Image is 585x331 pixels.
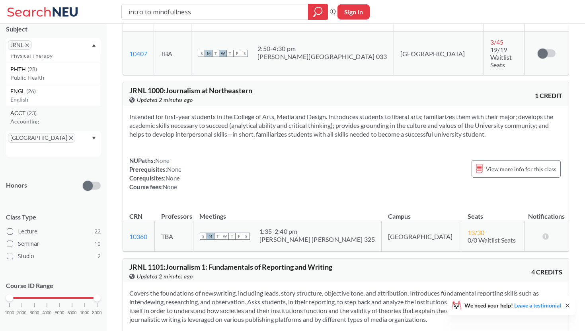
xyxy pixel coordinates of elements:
span: View more info for this class [486,164,556,174]
span: 5000 [55,311,64,315]
th: Campus [382,204,461,221]
div: [PERSON_NAME][GEOGRAPHIC_DATA] 033 [257,53,387,61]
label: Seminar [7,239,101,249]
span: None [163,183,177,190]
span: F [234,50,241,57]
span: 13 / 30 [468,229,484,236]
svg: Dropdown arrow [92,137,96,140]
span: 22 [94,227,101,236]
div: CRN [129,212,142,221]
a: Leave a testimonial [514,302,561,309]
span: JRNL 1000 : Journalism at Northeastern [129,86,252,95]
p: English [10,96,100,104]
p: Public Health [10,74,100,82]
th: Meetings [193,204,382,221]
span: 7000 [80,311,90,315]
span: ( 23 ) [27,110,37,116]
span: Updated 2 minutes ago [137,272,193,281]
th: Notifications [524,204,569,221]
svg: Dropdown arrow [92,44,96,47]
span: 19/19 Waitlist Seats [490,46,512,69]
svg: X to remove pill [69,136,73,140]
span: 8000 [92,311,102,315]
div: NUPaths: Prerequisites: Corequisites: Course fees: [129,156,181,191]
span: W [219,50,226,57]
th: Seats [461,204,524,221]
span: T [228,233,236,240]
span: 6000 [67,311,77,315]
svg: magnifying glass [313,6,323,18]
td: [GEOGRAPHIC_DATA] [394,32,484,75]
td: TBA [154,32,191,75]
span: PHTH [10,65,27,74]
label: Lecture [7,226,101,237]
span: None [167,166,181,173]
input: Class, professor, course number, "phrase" [128,5,302,19]
span: Class Type [6,213,101,221]
span: 4 CREDITS [531,268,562,276]
span: ENGL [10,87,26,96]
span: M [207,233,214,240]
td: [GEOGRAPHIC_DATA] [382,221,461,252]
span: 10 [94,239,101,248]
th: Professors [155,204,193,221]
span: S [198,50,205,57]
span: [GEOGRAPHIC_DATA]X to remove pill [8,133,75,143]
div: 2:50 - 4:30 pm [257,45,387,53]
span: 0/0 Waitlist Seats [468,236,516,244]
span: S [200,233,207,240]
span: 1 CREDIT [535,91,562,100]
p: Honors [6,181,27,190]
span: ACCT [10,109,27,118]
span: JRNLX to remove pill [8,40,31,50]
div: JRNLX to remove pillDropdown arrowARCH(30)ArchitectureBIOE(30)BioengineeringNRSG(29)NursingPT(29)... [6,38,101,55]
td: TBA [155,221,193,252]
span: T [214,233,221,240]
span: S [241,50,248,57]
span: We need your help! [464,303,561,308]
div: [GEOGRAPHIC_DATA]X to remove pillDropdown arrow [6,131,101,157]
button: Sign In [337,4,370,20]
p: Accounting [10,118,100,125]
label: Studio [7,251,101,261]
span: 4000 [42,311,52,315]
div: 1:35 - 2:40 pm [259,227,375,235]
span: ( 26 ) [26,88,36,94]
span: Updated 2 minutes ago [137,96,193,104]
section: Covers the foundations of newswriting, including leads, story structure, objective tone, and attr... [129,289,562,324]
span: M [205,50,212,57]
span: None [166,174,180,182]
span: W [221,233,228,240]
span: 3 / 45 [490,38,503,46]
span: S [243,233,250,240]
span: 3000 [30,311,39,315]
span: 1000 [5,311,14,315]
div: magnifying glass [308,4,328,20]
span: 2000 [17,311,27,315]
span: ( 28 ) [27,66,37,72]
p: Course ID Range [6,281,101,290]
div: [PERSON_NAME] [PERSON_NAME] 325 [259,235,375,243]
span: T [212,50,219,57]
svg: X to remove pill [25,43,29,47]
a: 10360 [129,233,147,240]
span: F [236,233,243,240]
span: None [155,157,170,164]
span: 2 [97,252,101,260]
a: 10407 [129,50,147,57]
div: Subject [6,25,101,33]
section: Intended for first-year students in the College of Arts, Media and Design. Introduces students to... [129,112,562,139]
span: JRNL 1101 : Journalism 1: Fundamentals of Reporting and Writing [129,262,332,271]
span: T [226,50,234,57]
p: Physical Therapy [10,52,100,60]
